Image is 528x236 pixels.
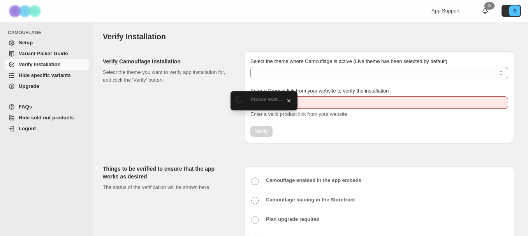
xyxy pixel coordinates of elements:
[5,123,89,134] a: Logout
[250,58,447,64] span: Select the theme where Camouflage is active (Live theme has been selected by default)
[5,112,89,123] a: Hide sold out products
[250,88,389,94] span: Enter a Product link from your website to verify the installation
[484,2,495,10] div: 0
[5,37,89,48] a: Setup
[19,83,39,89] span: Upgrade
[19,51,68,56] span: Variant Picker Guide
[19,104,32,110] span: FAQs
[431,8,459,14] span: App Support
[266,177,361,183] b: Camouflage enabled in the app embeds
[103,58,232,65] h2: Verify Camouflage Installation
[19,115,74,121] span: Hide sold out products
[509,5,520,16] span: Avatar with initials B
[103,68,232,84] p: Select the theme you want to verify app installation for, and click the 'Verify' button.
[250,111,347,117] span: Enter a valid product link from your website
[19,61,61,67] span: Verify Installation
[19,126,36,131] span: Logout
[266,197,355,203] b: Camouflage loading in the Storefront
[103,32,166,41] span: Verify Installation
[513,9,516,13] text: B
[6,0,45,22] img: Camouflage
[251,96,282,102] span: Please wait...
[5,101,89,112] a: FAQs
[8,30,90,36] span: CAMOUFLAGE
[103,165,232,180] h2: Things to be verified to ensure that the app works as desired
[5,48,89,59] a: Variant Picker Guide
[502,5,521,17] button: Avatar with initials B
[5,81,89,92] a: Upgrade
[481,7,489,15] a: 0
[5,70,89,81] a: Hide specific variants
[19,72,71,78] span: Hide specific variants
[103,184,232,191] p: The status of the verification will be shown here.
[19,40,33,45] span: Setup
[5,59,89,70] a: Verify Installation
